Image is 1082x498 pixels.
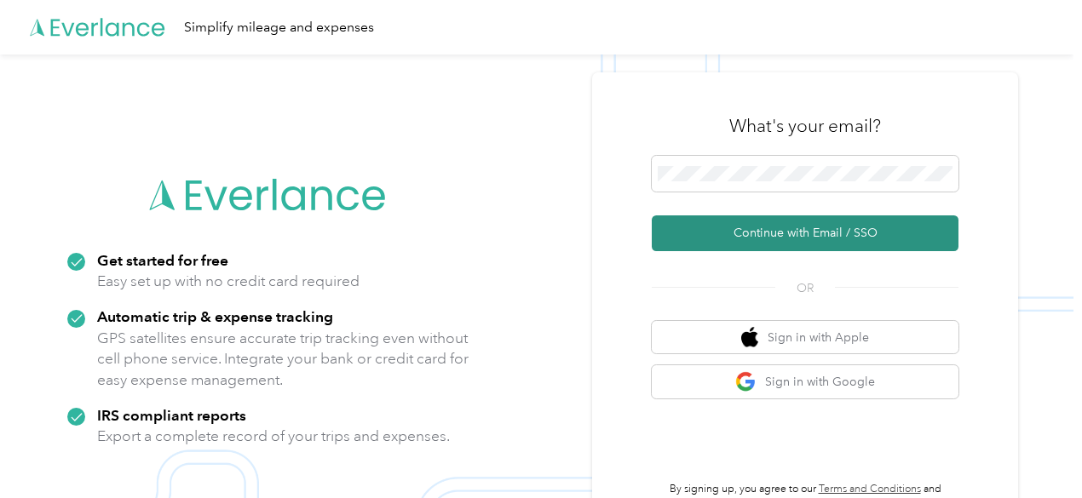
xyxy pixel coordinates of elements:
strong: Automatic trip & expense tracking [97,307,333,325]
p: GPS satellites ensure accurate trip tracking even without cell phone service. Integrate your bank... [97,328,469,391]
p: Export a complete record of your trips and expenses. [97,426,450,447]
img: apple logo [741,327,758,348]
strong: IRS compliant reports [97,406,246,424]
button: apple logoSign in with Apple [652,321,958,354]
button: Continue with Email / SSO [652,215,958,251]
span: OR [775,279,835,297]
button: google logoSign in with Google [652,365,958,398]
strong: Get started for free [97,251,228,269]
h3: What's your email? [729,114,881,138]
p: Easy set up with no credit card required [97,271,360,292]
a: Terms and Conditions [819,483,921,495]
div: Simplify mileage and expenses [184,17,374,38]
img: google logo [735,371,757,392]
